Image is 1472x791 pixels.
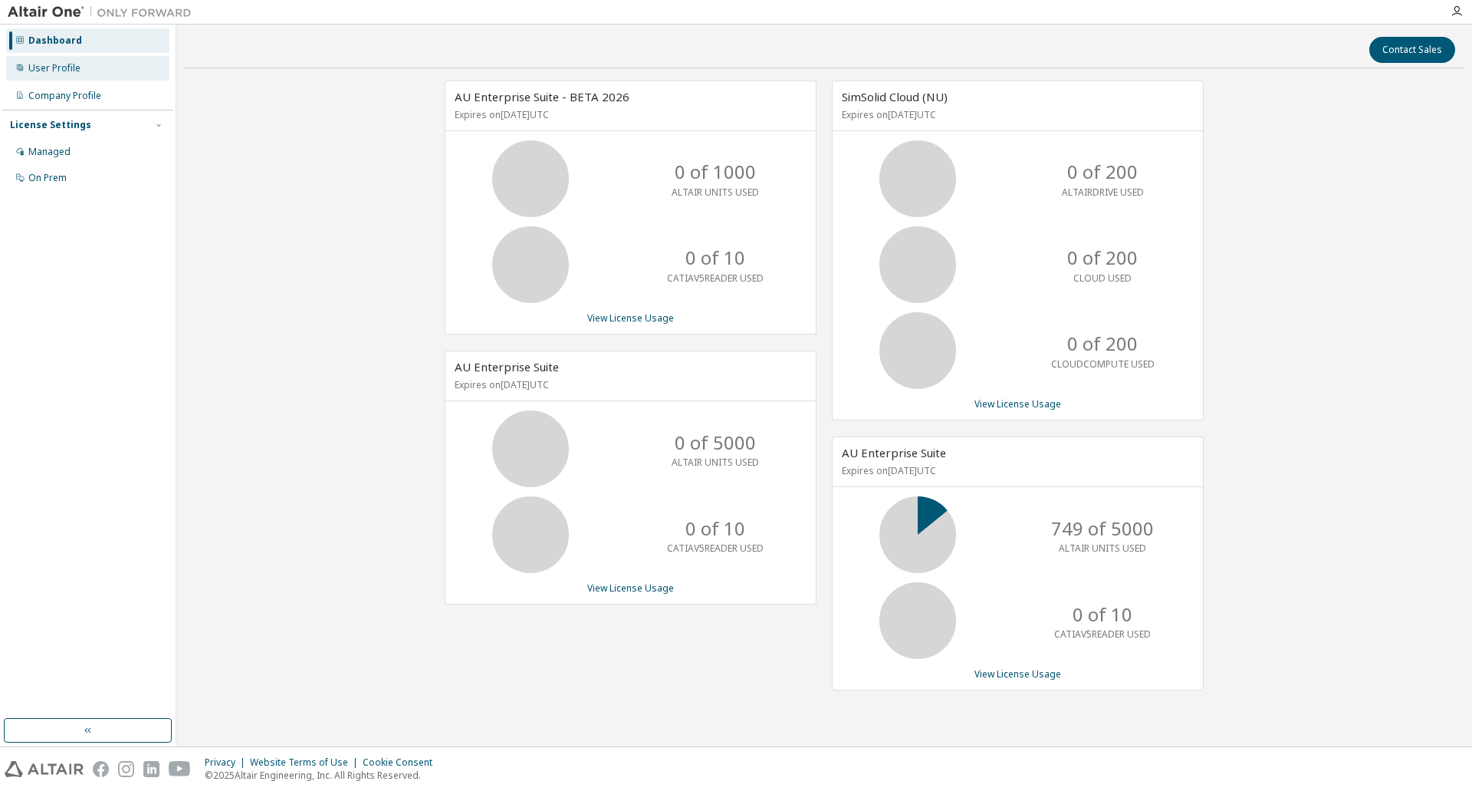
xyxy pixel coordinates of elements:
[1067,159,1138,185] p: 0 of 200
[587,311,674,325] a: View License Usage
[455,378,803,391] p: Expires on [DATE] UTC
[685,245,745,271] p: 0 of 10
[143,761,159,777] img: linkedin.svg
[28,146,71,158] div: Managed
[842,464,1190,477] p: Expires on [DATE] UTC
[118,761,134,777] img: instagram.svg
[842,445,946,460] span: AU Enterprise Suite
[205,769,442,782] p: © 2025 Altair Engineering, Inc. All Rights Reserved.
[28,62,80,74] div: User Profile
[667,272,764,285] p: CATIAV5READER USED
[10,119,91,131] div: License Settings
[5,761,84,777] img: altair_logo.svg
[974,667,1061,681] a: View License Usage
[672,186,759,199] p: ALTAIR UNITS USED
[455,359,559,374] span: AU Enterprise Suite
[1054,628,1151,641] p: CATIAV5READER USED
[587,582,674,595] a: View License Usage
[842,108,1190,121] p: Expires on [DATE] UTC
[205,756,250,769] div: Privacy
[28,90,101,102] div: Company Profile
[675,430,756,456] p: 0 of 5000
[1067,331,1138,357] p: 0 of 200
[974,397,1061,410] a: View License Usage
[8,5,199,20] img: Altair One
[250,756,363,769] div: Website Terms of Use
[93,761,109,777] img: facebook.svg
[1369,37,1455,63] button: Contact Sales
[1051,516,1154,542] p: 749 of 5000
[842,89,948,104] span: SimSolid Cloud (NU)
[1073,601,1132,628] p: 0 of 10
[675,159,756,185] p: 0 of 1000
[363,756,442,769] div: Cookie Consent
[1051,358,1155,371] p: CLOUDCOMPUTE USED
[685,516,745,542] p: 0 of 10
[1062,186,1144,199] p: ALTAIRDRIVE USED
[455,89,629,104] span: AU Enterprise Suite - BETA 2026
[28,172,67,184] div: On Prem
[1059,542,1146,555] p: ALTAIR UNITS USED
[667,542,764,555] p: CATIAV5READER USED
[169,761,191,777] img: youtube.svg
[1067,245,1138,271] p: 0 of 200
[1073,272,1132,285] p: CLOUD USED
[455,108,803,121] p: Expires on [DATE] UTC
[28,35,82,47] div: Dashboard
[672,456,759,469] p: ALTAIR UNITS USED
